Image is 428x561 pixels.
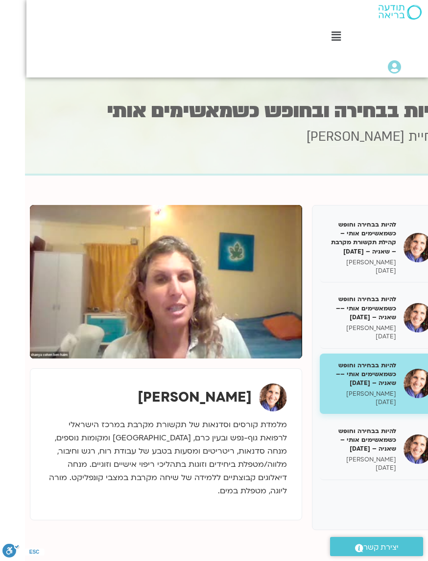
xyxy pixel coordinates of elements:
[327,361,396,388] h5: להיות בבחירה וחופש כשמאשימים אותי –– שאניה – [DATE]
[330,537,423,556] a: יצירת קשר
[259,383,287,411] img: שאנייה כהן בן חיים
[327,332,396,341] p: [DATE]
[45,418,287,498] p: מלמדת קורסים וסדנאות של תקשורת מקרבת במרכז הישראלי לרפואת גוף-נפש ובעין כרם, [GEOGRAPHIC_DATA] ומ...
[327,258,396,267] p: [PERSON_NAME]
[327,464,396,472] p: [DATE]
[327,267,396,275] p: [DATE]
[363,541,399,554] span: יצירת קשר
[138,388,252,407] strong: [PERSON_NAME]
[327,390,396,398] p: [PERSON_NAME]
[327,324,396,332] p: [PERSON_NAME]
[327,220,396,256] h5: להיות בבחירה וחופש כשמאשימים אותי – קהילת תקשורת מקרבת – שאניה – [DATE]
[327,456,396,464] p: [PERSON_NAME]
[327,427,396,454] h5: להיות בבחירה וחופש כשמאשימים אותי – שאניה – [DATE]
[327,398,396,407] p: [DATE]
[379,5,422,20] img: תודעה בריאה
[327,295,396,322] h5: להיות בבחירה וחופש כשמאשימים אותי –– שאניה – [DATE]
